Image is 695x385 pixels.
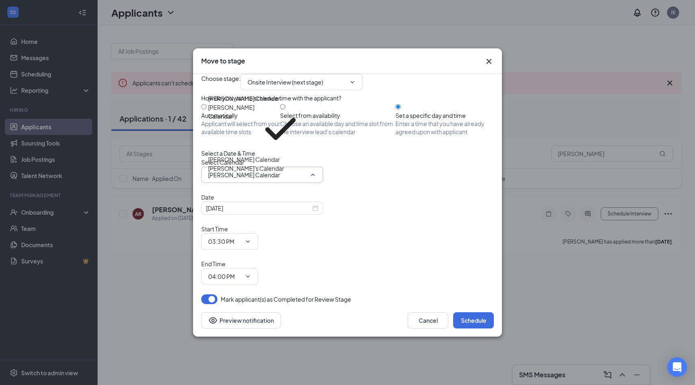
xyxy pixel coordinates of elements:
div: Automatically [201,111,280,120]
span: Select Calendar [201,159,244,166]
div: [PERSON_NAME] Calendar [208,155,280,164]
span: End Time [201,260,226,268]
input: Sep 16, 2025 [206,204,311,213]
div: Select from availability [280,111,395,120]
div: Select a Date & Time [201,149,494,158]
svg: Eye [208,315,218,325]
span: Choose stage : [201,74,241,90]
button: Preview notificationEye [201,312,281,328]
span: Choose an available day and time slot from the interview lead’s calendar [280,120,395,136]
svg: ChevronUp [310,172,316,178]
div: Open Intercom Messenger [667,357,687,377]
div: [PERSON_NAME]'s Calendar [208,164,284,173]
div: Set a specific day and time [395,111,494,120]
span: Mark applicant(s) as Completed for Review Stage [221,294,351,304]
span: Start Time [201,225,228,233]
button: Close [484,57,494,66]
svg: ChevronDown [245,273,251,280]
svg: Cross [484,57,494,66]
button: Schedule [453,312,494,328]
span: Applicant will select from your available time slots [201,120,280,136]
div: [PERSON_NAME] Calendar [208,103,254,155]
svg: ChevronDown [245,238,251,245]
span: Enter a time that you have already agreed upon with applicant [395,120,494,136]
h3: Move to stage [201,57,245,65]
div: How do you want to schedule time with the applicant? [201,94,494,102]
div: [PERSON_NAME] Calendar [208,94,280,103]
svg: ChevronDown [349,79,356,85]
input: Start time [208,237,241,246]
svg: Checkmark [254,103,306,155]
span: Date [201,194,214,201]
input: End time [208,272,241,281]
button: Cancel [408,312,448,328]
